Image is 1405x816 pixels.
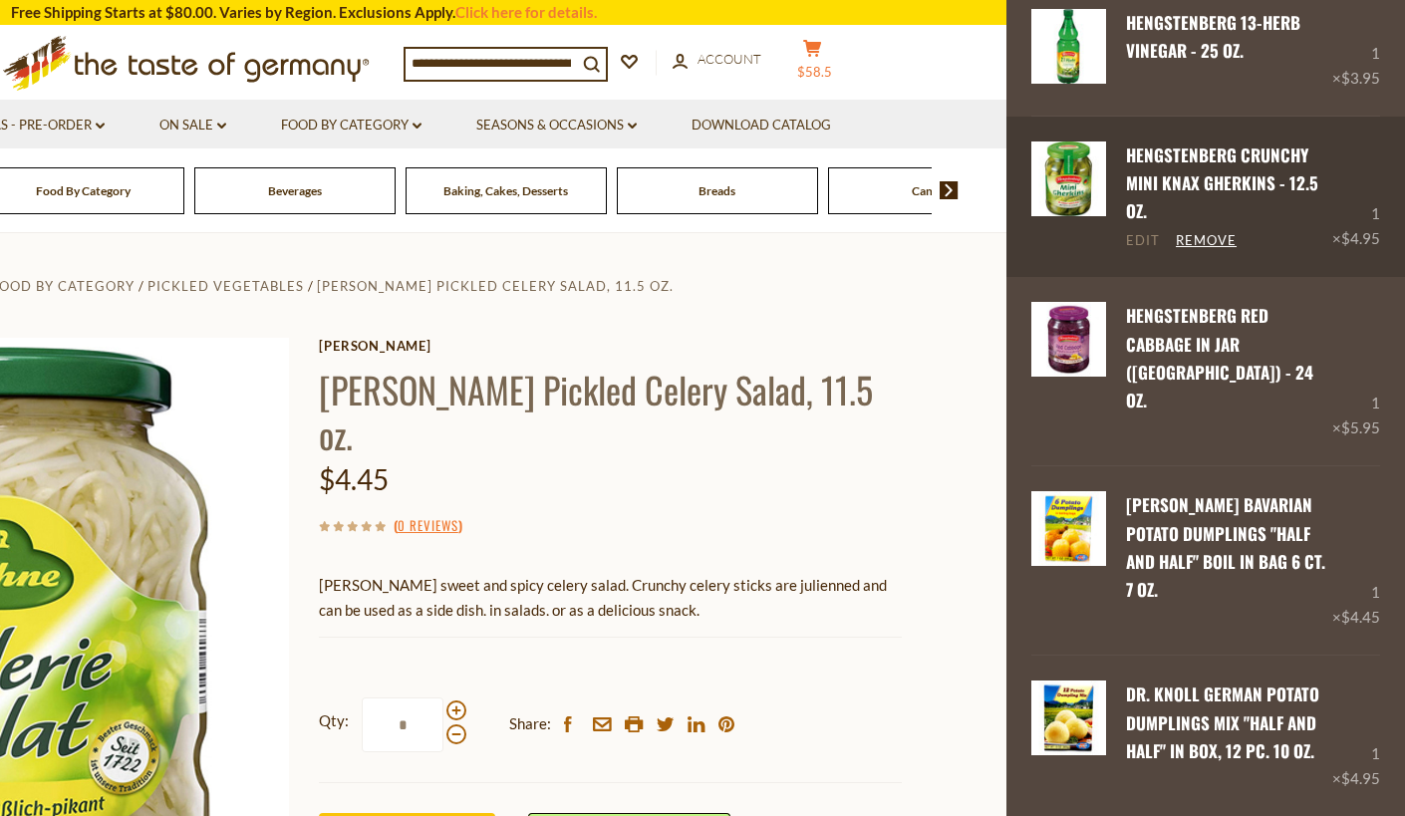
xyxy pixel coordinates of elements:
[443,183,568,198] a: Baking, Cakes, Desserts
[1341,229,1380,247] span: $4.95
[1031,491,1106,566] img: Dr. Knoll Bavarian Potato Dumplings "Half and Half" Boil in Bag 6 ct. 7 oz.
[692,115,831,136] a: Download Catalog
[698,51,761,67] span: Account
[782,39,842,89] button: $58.5
[455,3,597,21] a: Click here for details.
[147,278,304,294] a: Pickled Vegetables
[36,183,131,198] a: Food By Category
[1341,769,1380,787] span: $4.95
[319,573,902,623] p: [PERSON_NAME] sweet and spicy celery salad. Crunchy celery sticks are julienned and can be used a...
[319,367,902,456] h1: [PERSON_NAME] Pickled Celery Salad, 11.5 oz.
[1031,680,1106,755] img: Dr. Knoll German Potato Dumplings Mix "Half and Half" in Box, 12 pc. 10 oz.
[1031,302,1106,440] a: Hengstenberg Red Cabbage
[1031,302,1106,377] img: Hengstenberg Red Cabbage
[319,338,902,354] a: [PERSON_NAME]
[1126,142,1318,224] a: Hengstenberg Crunchy Mini Knax Gherkins - 12.5 oz.
[1126,303,1313,412] a: Hengstenberg Red Cabbage in Jar ([GEOGRAPHIC_DATA]) - 24 oz.
[1341,418,1380,436] span: $5.95
[912,183,946,198] a: Candy
[940,181,959,199] img: next arrow
[1031,491,1106,630] a: Dr. Knoll Bavarian Potato Dumplings "Half and Half" Boil in Bag 6 ct. 7 oz.
[398,515,458,537] a: 0 Reviews
[699,183,735,198] a: Breads
[1332,680,1380,791] div: 1 ×
[1341,69,1380,87] span: $3.95
[1031,9,1106,91] a: Hengstenberg 13-Herb Vinegar
[1126,492,1325,602] a: [PERSON_NAME] Bavarian Potato Dumplings "Half and Half" Boil in Bag 6 ct. 7 oz.
[1176,232,1237,250] a: Remove
[1031,141,1106,216] img: Hengstenberg Crunchy Mini Knax Gherkins
[1332,302,1380,440] div: 1 ×
[1031,680,1106,791] a: Dr. Knoll German Potato Dumplings Mix "Half and Half" in Box, 12 pc. 10 oz.
[673,49,761,71] a: Account
[1341,608,1380,626] span: $4.45
[159,115,226,136] a: On Sale
[319,462,389,496] span: $4.45
[317,278,674,294] a: [PERSON_NAME] Pickled Celery Salad, 11.5 oz.
[797,64,832,80] span: $58.5
[281,115,421,136] a: Food By Category
[362,697,443,752] input: Qty:
[1126,681,1319,763] a: Dr. Knoll German Potato Dumplings Mix "Half and Half" in Box, 12 pc. 10 oz.
[1031,9,1106,84] img: Hengstenberg 13-Herb Vinegar
[1332,491,1380,630] div: 1 ×
[1126,232,1160,250] a: Edit
[1031,141,1106,252] a: Hengstenberg Crunchy Mini Knax Gherkins
[394,515,462,535] span: ( )
[476,115,637,136] a: Seasons & Occasions
[319,708,349,733] strong: Qty:
[268,183,322,198] a: Beverages
[1332,141,1380,252] div: 1 ×
[1332,9,1380,91] div: 1 ×
[509,711,551,736] span: Share:
[1126,10,1300,63] a: Hengstenberg 13-Herb Vinegar - 25 oz.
